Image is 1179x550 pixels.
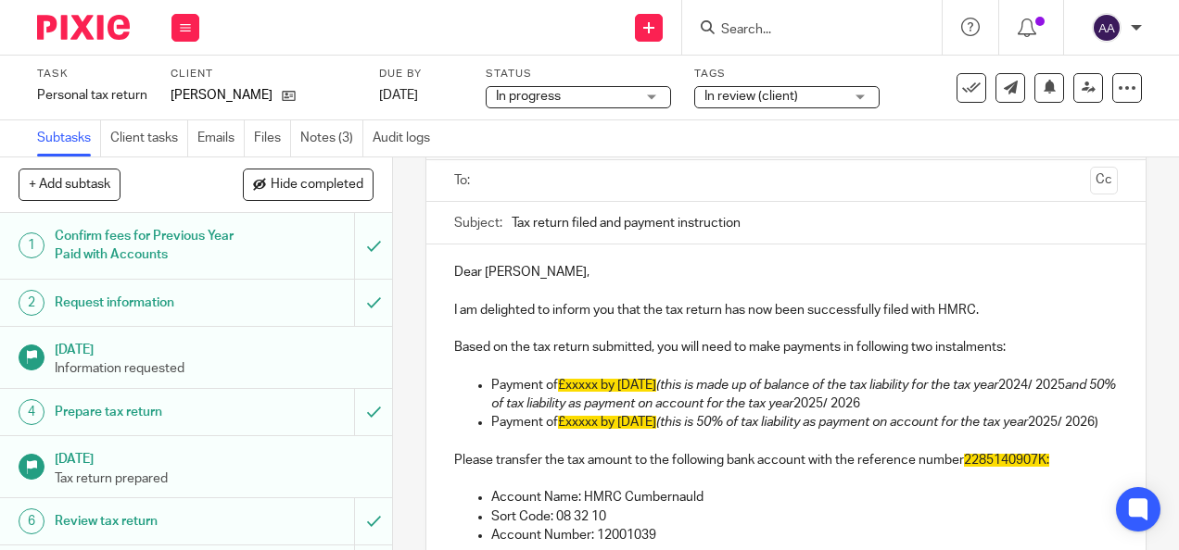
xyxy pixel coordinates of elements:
[558,416,656,429] span: £xxxxx by [DATE]
[55,289,242,317] h1: Request information
[486,67,671,81] label: Status
[271,178,363,193] span: Hide completed
[300,120,363,156] a: Notes (3)
[19,169,120,200] button: + Add subtask
[37,15,130,40] img: Pixie
[243,169,374,200] button: Hide completed
[1092,13,1122,43] img: svg%3E
[719,22,886,39] input: Search
[496,90,561,103] span: In progress
[55,445,374,469] h1: [DATE]
[19,290,44,316] div: 2
[454,451,1117,469] p: Please transfer the tax amount to the following bank account with the reference number
[656,416,1028,429] em: (this is 50% of tax liability as payment on account for the tax year
[37,86,147,105] div: Personal tax return
[558,379,656,392] span: £xxxxx by [DATE]
[19,508,44,534] div: 6
[197,120,245,156] a: Emails
[694,67,880,81] label: Tags
[454,338,1117,356] p: Based on the tax return submitted, you will need to make payments in following two instalments:
[491,507,1117,526] p: Sort Code: 08 32 10
[454,301,1117,319] p: I am delighted to inform you that the tax return has now been successfully filed with HMRC.
[55,336,374,359] h1: [DATE]
[491,488,1117,506] p: Account Name: HMRC Cumbernauld
[55,398,242,426] h1: Prepare tax return
[491,413,1117,431] p: Payment of 2025/ 2026)
[55,359,374,378] p: Information requested
[19,232,44,258] div: 1
[110,120,188,156] a: Client tasks
[55,469,374,488] p: Tax return prepared
[37,67,147,81] label: Task
[55,222,242,269] h1: Confirm fees for Previous Year Paid with Accounts
[656,379,998,392] em: (this is made up of balance of the tax liability for the tax year
[454,263,1117,281] p: Dear [PERSON_NAME],
[491,526,1117,544] p: Account Number: 12001039
[171,67,356,81] label: Client
[491,376,1117,414] p: Payment of 2024/ 2025 2025/ 2026
[379,89,418,102] span: [DATE]
[55,507,242,535] h1: Review tax return
[37,120,101,156] a: Subtasks
[373,120,439,156] a: Audit logs
[964,454,1049,467] span: 2285140907K:
[704,90,798,103] span: In review (client)
[1090,167,1118,194] button: Cc
[454,171,475,190] label: To:
[379,67,463,81] label: Due by
[19,399,44,425] div: 4
[254,120,291,156] a: Files
[454,214,502,232] label: Subject:
[171,86,273,105] p: [PERSON_NAME]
